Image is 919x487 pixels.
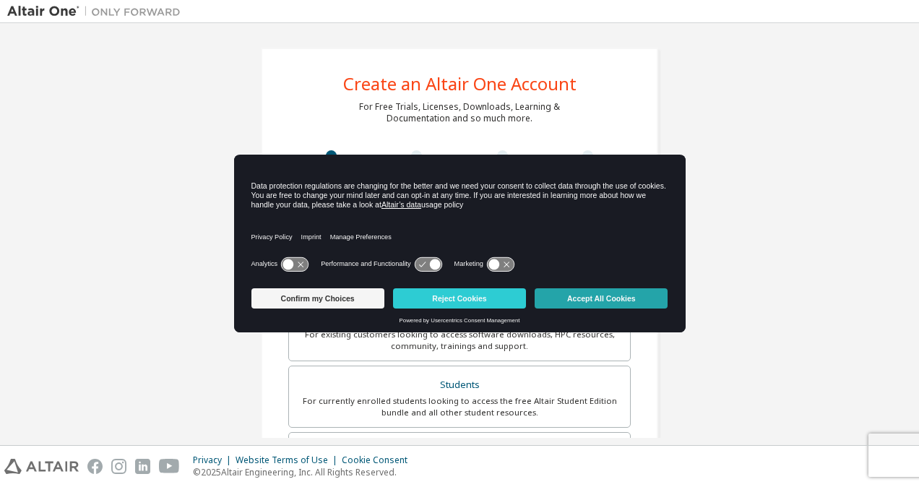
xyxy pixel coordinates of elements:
img: Altair One [7,4,188,19]
div: For Free Trials, Licenses, Downloads, Learning & Documentation and so much more. [359,101,560,124]
p: © 2025 Altair Engineering, Inc. All Rights Reserved. [193,466,416,478]
div: Website Terms of Use [236,454,342,466]
img: youtube.svg [159,459,180,474]
div: Create an Altair One Account [343,75,577,92]
div: For existing customers looking to access software downloads, HPC resources, community, trainings ... [298,329,621,352]
div: Students [298,375,621,395]
img: instagram.svg [111,459,126,474]
img: altair_logo.svg [4,459,79,474]
div: Privacy [193,454,236,466]
div: For currently enrolled students looking to access the free Altair Student Edition bundle and all ... [298,395,621,418]
img: linkedin.svg [135,459,150,474]
img: facebook.svg [87,459,103,474]
div: Cookie Consent [342,454,416,466]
